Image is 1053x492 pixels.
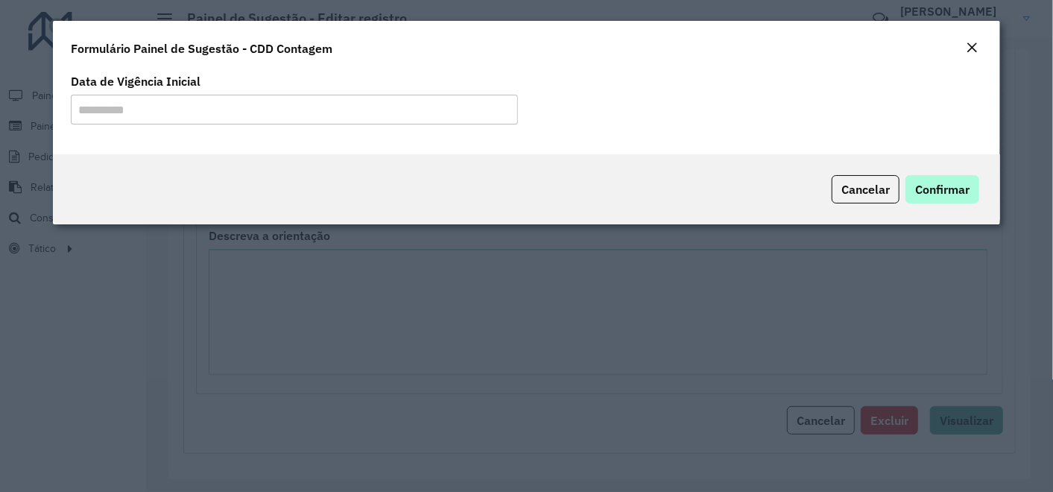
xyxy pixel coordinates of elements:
button: Close [961,39,982,58]
span: Cancelar [841,182,890,197]
button: Confirmar [905,175,979,204]
em: Fechar [966,42,978,54]
h4: Formulário Painel de Sugestão - CDD Contagem [71,40,332,57]
span: Confirmar [915,182,970,197]
button: Cancelar [832,175,899,204]
label: Data de Vigência Inicial [71,72,200,90]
